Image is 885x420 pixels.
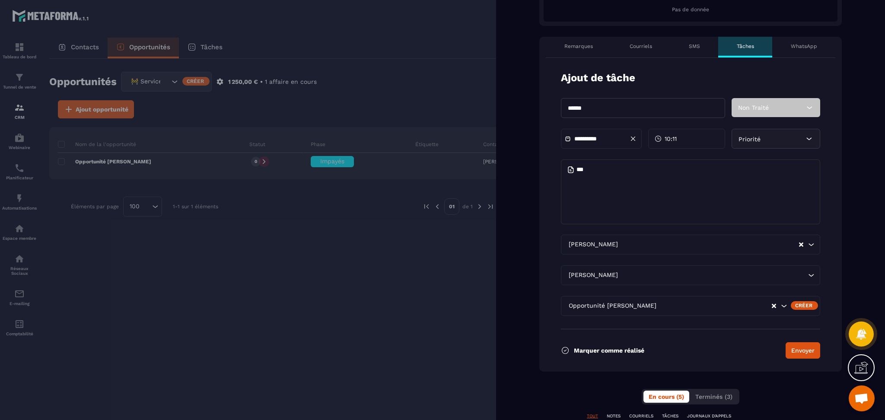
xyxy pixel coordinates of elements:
[649,393,684,400] span: En cours (5)
[561,71,635,85] p: Ajout de tâche
[791,301,818,310] div: Créer
[658,301,771,311] input: Search for option
[574,347,644,354] p: Marquer comme réalisé
[561,296,820,316] div: Search for option
[737,43,754,50] p: Tâches
[690,391,738,403] button: Terminés (3)
[620,270,806,280] input: Search for option
[689,43,700,50] p: SMS
[849,385,875,411] a: Ouvrir le chat
[567,270,620,280] span: [PERSON_NAME]
[772,303,776,309] button: Clear Selected
[561,235,820,255] div: Search for option
[739,136,761,143] span: Priorité
[567,301,658,311] span: Opportunité [PERSON_NAME]
[695,393,732,400] span: Terminés (3)
[791,43,817,50] p: WhatsApp
[629,413,653,419] p: COURRIELS
[587,413,598,419] p: TOUT
[564,43,593,50] p: Remarques
[561,265,820,285] div: Search for option
[567,240,620,249] span: [PERSON_NAME]
[630,43,652,50] p: Courriels
[687,413,731,419] p: JOURNAUX D'APPELS
[672,6,709,13] span: Pas de donnée
[786,342,820,359] button: Envoyer
[643,391,689,403] button: En cours (5)
[738,104,769,111] span: Non Traité
[607,413,621,419] p: NOTES
[662,413,678,419] p: TÂCHES
[620,240,798,249] input: Search for option
[799,242,803,248] button: Clear Selected
[665,134,677,143] span: 10:11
